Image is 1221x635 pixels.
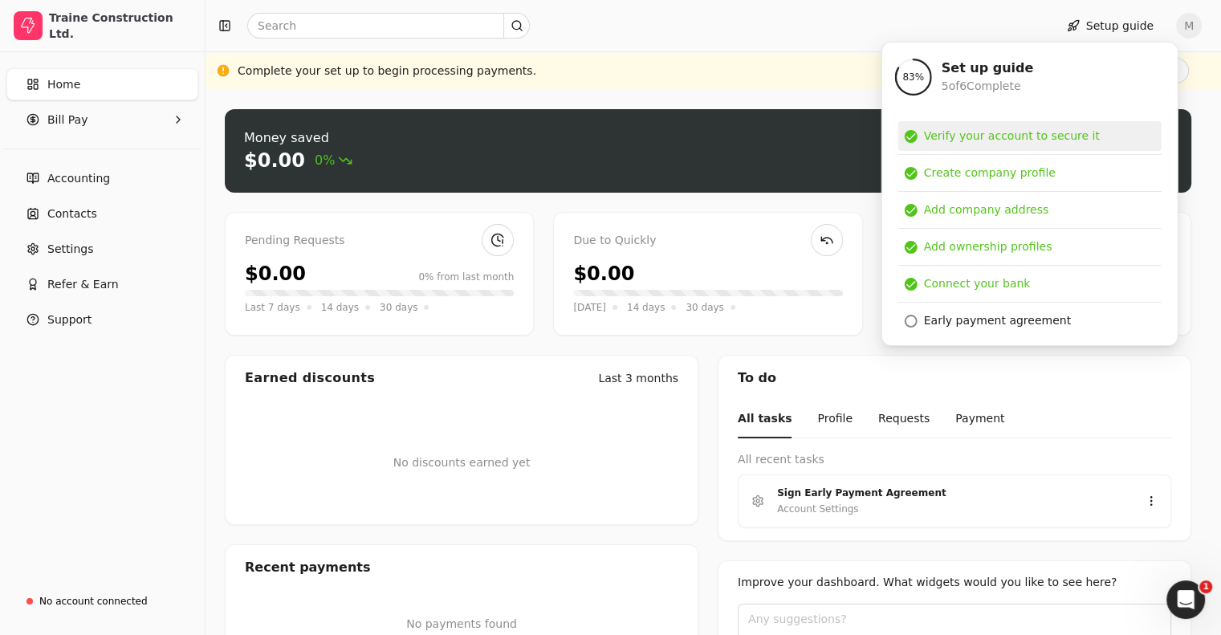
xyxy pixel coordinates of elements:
[738,401,792,438] button: All tasks
[47,241,93,258] span: Settings
[6,268,198,300] button: Refer & Earn
[245,616,678,633] p: No payments found
[924,312,1071,329] div: Early payment agreement
[598,370,678,387] div: Last 3 months
[226,545,698,590] div: Recent payments
[573,299,606,315] span: [DATE]
[924,275,1031,292] div: Connect your bank
[393,429,531,497] div: No discounts earned yet
[902,70,924,84] span: 83 %
[6,197,198,230] a: Contacts
[47,206,97,222] span: Contacts
[718,356,1190,401] div: To do
[245,299,300,315] span: Last 7 days
[6,162,198,194] a: Accounting
[942,59,1034,78] div: Set up guide
[245,232,514,250] div: Pending Requests
[924,238,1052,255] div: Add ownership profiles
[942,78,1034,95] div: 5 of 6 Complete
[955,401,1004,438] button: Payment
[1054,13,1166,39] button: Setup guide
[247,13,530,39] input: Search
[6,303,198,336] button: Support
[738,574,1171,591] div: Improve your dashboard. What widgets would you like to see here?
[924,165,1056,181] div: Create company profile
[817,401,853,438] button: Profile
[6,68,198,100] a: Home
[315,151,352,170] span: 0%
[924,201,1049,218] div: Add company address
[245,368,375,388] div: Earned discounts
[245,259,306,288] div: $0.00
[627,299,665,315] span: 14 days
[244,148,305,173] div: $0.00
[418,270,514,284] div: 0% from last month
[573,232,842,250] div: Due to Quickly
[47,276,119,293] span: Refer & Earn
[686,299,723,315] span: 30 days
[47,311,92,328] span: Support
[49,10,191,42] div: Traine Construction Ltd.
[1199,580,1212,593] span: 1
[238,63,536,79] div: Complete your set up to begin processing payments.
[878,401,930,438] button: Requests
[6,104,198,136] button: Bill Pay
[1166,580,1205,619] iframe: Intercom live chat
[738,451,1171,468] div: All recent tasks
[380,299,417,315] span: 30 days
[777,501,858,517] div: Account Settings
[924,128,1100,145] div: Verify your account to secure it
[881,42,1178,346] div: Setup guide
[777,485,1119,501] div: Sign Early Payment Agreement
[47,112,88,128] span: Bill Pay
[244,128,352,148] div: Money saved
[47,76,80,93] span: Home
[6,233,198,265] a: Settings
[321,299,359,315] span: 14 days
[47,170,110,187] span: Accounting
[1176,13,1202,39] button: M
[573,259,634,288] div: $0.00
[6,587,198,616] a: No account connected
[39,594,148,609] div: No account connected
